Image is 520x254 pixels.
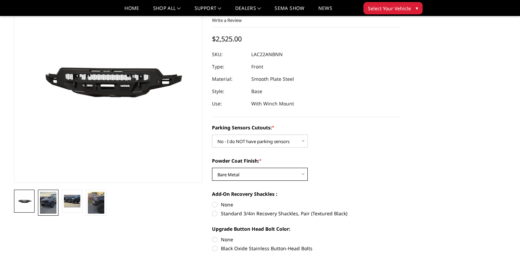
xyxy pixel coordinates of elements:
[212,48,246,61] dt: SKU:
[212,190,401,198] label: Add-On Recovery Shackles :
[212,157,401,164] label: Powder Coat Finish:
[251,61,263,73] dd: Front
[212,245,401,252] label: Black Oxide Stainless Button-Head Bolts
[40,192,56,214] img: 2022-2025 Chevrolet Silverado 1500 - Freedom Series - Base Front Bumper (winch mount)
[212,124,401,131] label: Parking Sensors Cutouts:
[153,6,181,16] a: shop all
[318,6,332,16] a: News
[64,195,80,207] img: 2022-2025 Chevrolet Silverado 1500 - Freedom Series - Base Front Bumper (winch mount)
[16,196,32,206] img: 2022-2025 Chevrolet Silverado 1500 - Freedom Series - Base Front Bumper (winch mount)
[212,34,242,43] span: $2,525.00
[195,6,222,16] a: Support
[275,6,304,16] a: SEMA Show
[212,201,401,208] label: None
[235,6,261,16] a: Dealers
[251,48,283,61] dd: LAC22ANBNN
[416,4,418,12] span: ▾
[212,98,246,110] dt: Use:
[368,5,411,12] span: Select Your Vehicle
[212,210,401,217] label: Standard 3/4in Recovery Shackles, Pair (Textured Black)
[124,6,139,16] a: Home
[251,85,262,98] dd: Base
[88,192,104,214] img: 2022-2025 Chevrolet Silverado 1500 - Freedom Series - Base Front Bumper (winch mount)
[212,225,401,232] label: Upgrade Button Head Bolt Color:
[251,98,294,110] dd: With Winch Mount
[363,2,423,14] button: Select Your Vehicle
[212,85,246,98] dt: Style:
[212,61,246,73] dt: Type:
[212,73,246,85] dt: Material:
[212,236,401,243] label: None
[251,73,294,85] dd: Smooth Plate Steel
[212,17,242,23] a: Write a Review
